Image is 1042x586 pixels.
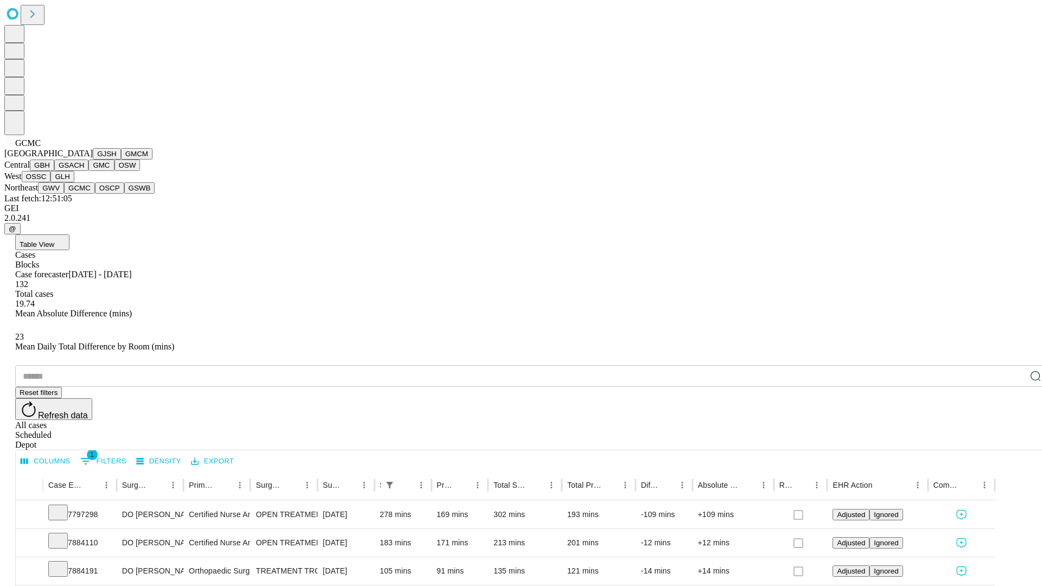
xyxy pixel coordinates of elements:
[84,477,99,493] button: Sort
[567,481,601,489] div: Total Predicted Duration
[20,240,54,249] span: Table View
[21,506,37,525] button: Expand
[741,477,756,493] button: Sort
[188,453,237,470] button: Export
[15,398,92,420] button: Refresh data
[493,529,556,557] div: 213 mins
[874,567,898,575] span: Ignored
[675,477,690,493] button: Menu
[38,182,64,194] button: GWV
[809,477,824,493] button: Menu
[641,557,687,585] div: -14 mins
[189,529,245,557] div: Certified Nurse Anesthetist
[18,453,73,470] button: Select columns
[641,529,687,557] div: -12 mins
[779,481,793,489] div: Resolved in EHR
[30,160,54,171] button: GBH
[874,477,889,493] button: Sort
[15,279,28,289] span: 132
[122,529,178,557] div: DO [PERSON_NAME]
[87,449,98,460] span: 1
[833,481,872,489] div: EHR Action
[567,501,630,528] div: 193 mins
[698,481,740,489] div: Absolute Difference
[493,481,528,489] div: Total Scheduled Duration
[300,477,315,493] button: Menu
[380,529,426,557] div: 183 mins
[794,477,809,493] button: Sort
[869,565,903,577] button: Ignored
[4,194,72,203] span: Last fetch: 12:51:05
[4,171,22,181] span: West
[833,509,869,520] button: Adjusted
[544,477,559,493] button: Menu
[869,537,903,549] button: Ignored
[698,501,768,528] div: +109 mins
[64,182,95,194] button: GCMC
[382,477,397,493] button: Show filters
[48,501,111,528] div: 7797298
[493,501,556,528] div: 302 mins
[20,388,58,397] span: Reset filters
[933,481,961,489] div: Comments
[4,213,1038,223] div: 2.0.241
[21,534,37,553] button: Expand
[4,183,38,192] span: Northeast
[122,481,149,489] div: Surgeon Name
[115,160,141,171] button: OSW
[78,453,129,470] button: Show filters
[88,160,114,171] button: GMC
[150,477,166,493] button: Sort
[50,171,74,182] button: GLH
[54,160,88,171] button: GSACH
[15,289,53,298] span: Total cases
[323,557,369,585] div: [DATE]
[22,171,51,182] button: OSSC
[641,501,687,528] div: -109 mins
[166,477,181,493] button: Menu
[4,160,30,169] span: Central
[382,477,397,493] div: 1 active filter
[48,529,111,557] div: 7884110
[602,477,618,493] button: Sort
[4,203,1038,213] div: GEI
[455,477,470,493] button: Sort
[414,477,429,493] button: Menu
[256,529,312,557] div: OPEN TREATMENT [MEDICAL_DATA] SHAFT WITH PLATE AND SCREWS
[38,411,88,420] span: Refresh data
[398,477,414,493] button: Sort
[4,223,21,234] button: @
[124,182,155,194] button: GSWB
[756,477,771,493] button: Menu
[9,225,16,233] span: @
[189,481,216,489] div: Primary Service
[837,539,865,547] span: Adjusted
[99,477,114,493] button: Menu
[189,557,245,585] div: Orthopaedic Surgery
[15,309,132,318] span: Mean Absolute Difference (mins)
[493,557,556,585] div: 135 mins
[121,148,153,160] button: GMCM
[189,501,245,528] div: Certified Nurse Anesthetist
[833,565,869,577] button: Adjusted
[567,557,630,585] div: 121 mins
[48,481,82,489] div: Case Epic Id
[357,477,372,493] button: Menu
[122,501,178,528] div: DO [PERSON_NAME]
[437,529,483,557] div: 171 mins
[68,270,131,279] span: [DATE] - [DATE]
[15,270,68,279] span: Case forecaster
[567,529,630,557] div: 201 mins
[134,453,184,470] button: Density
[837,511,865,519] span: Adjusted
[698,529,768,557] div: +12 mins
[380,557,426,585] div: 105 mins
[323,481,340,489] div: Surgery Date
[4,149,93,158] span: [GEOGRAPHIC_DATA]
[977,477,992,493] button: Menu
[380,481,381,489] div: Scheduled In Room Duration
[641,481,658,489] div: Difference
[122,557,178,585] div: DO [PERSON_NAME]
[874,511,898,519] span: Ignored
[217,477,232,493] button: Sort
